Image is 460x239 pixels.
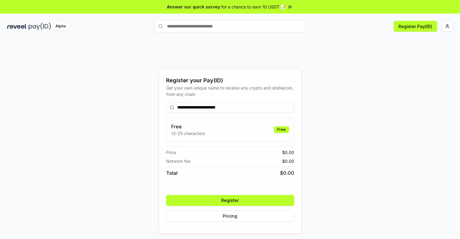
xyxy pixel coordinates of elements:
[166,76,294,85] div: Register your Pay(ID)
[282,158,294,164] span: $ 0.00
[282,149,294,156] span: $ 0.00
[29,23,51,30] img: pay_id
[166,211,294,222] button: Pricing
[280,169,294,177] span: $ 0.00
[167,4,220,10] span: Answer our quick survey
[166,149,176,156] span: Price
[166,195,294,206] button: Register
[221,4,286,10] span: for a chance to earn 10 USDT 📝
[166,85,294,97] div: Get your own unique name to receive any crypto and stablecoin, from any chain
[394,21,437,32] button: Register Pay(ID)
[52,23,69,30] div: Alpha
[166,158,191,164] span: Network fee
[171,123,205,130] h3: Free
[171,130,205,137] p: 13-25 characters
[274,126,289,133] div: Free
[166,169,178,177] span: Total
[7,23,27,30] img: reveel_dark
